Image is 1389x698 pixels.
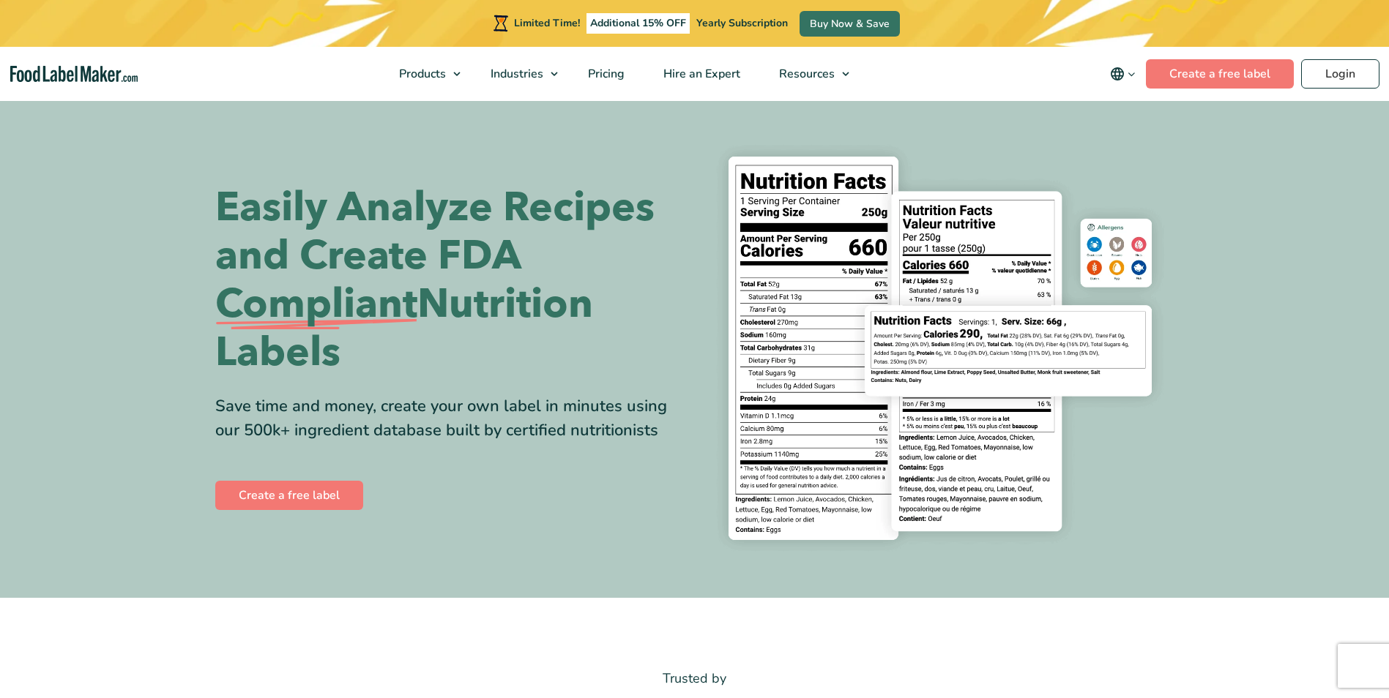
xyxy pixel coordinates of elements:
[1146,59,1294,89] a: Create a free label
[644,47,756,101] a: Hire an Expert
[380,47,468,101] a: Products
[586,13,690,34] span: Additional 15% OFF
[215,280,417,329] span: Compliant
[215,668,1174,689] p: Trusted by
[215,394,684,443] div: Save time and money, create your own label in minutes using our 500k+ ingredient database built b...
[395,66,447,82] span: Products
[215,481,363,510] a: Create a free label
[569,47,641,101] a: Pricing
[472,47,565,101] a: Industries
[800,11,900,37] a: Buy Now & Save
[659,66,742,82] span: Hire an Expert
[775,66,836,82] span: Resources
[1301,59,1379,89] a: Login
[215,184,684,377] h1: Easily Analyze Recipes and Create FDA Nutrition Labels
[514,16,580,30] span: Limited Time!
[696,16,788,30] span: Yearly Subscription
[760,47,857,101] a: Resources
[486,66,545,82] span: Industries
[584,66,626,82] span: Pricing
